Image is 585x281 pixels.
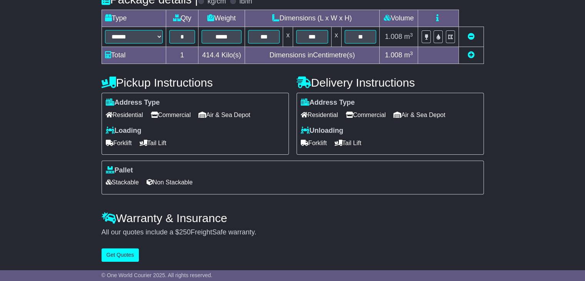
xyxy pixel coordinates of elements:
[380,10,418,27] td: Volume
[102,212,484,224] h4: Warranty & Insurance
[393,109,445,121] span: Air & Sea Depot
[166,10,198,27] td: Qty
[106,176,139,188] span: Stackable
[385,33,402,40] span: 1.008
[468,33,475,40] a: Remove this item
[106,137,132,149] span: Forklift
[151,109,191,121] span: Commercial
[166,47,198,64] td: 1
[106,166,133,175] label: Pallet
[106,109,143,121] span: Residential
[335,137,362,149] span: Tail Lift
[301,109,338,121] span: Residential
[102,47,166,64] td: Total
[102,248,139,262] button: Get Quotes
[301,127,343,135] label: Unloading
[404,51,413,59] span: m
[410,32,413,38] sup: 3
[106,99,160,107] label: Address Type
[297,76,484,89] h4: Delivery Instructions
[385,51,402,59] span: 1.008
[106,127,142,135] label: Loading
[283,27,293,47] td: x
[245,47,380,64] td: Dimensions in Centimetre(s)
[410,50,413,56] sup: 3
[301,137,327,149] span: Forklift
[346,109,386,121] span: Commercial
[198,47,245,64] td: Kilo(s)
[102,76,289,89] h4: Pickup Instructions
[331,27,341,47] td: x
[468,51,475,59] a: Add new item
[245,10,380,27] td: Dimensions (L x W x H)
[198,10,245,27] td: Weight
[179,228,191,236] span: 250
[102,10,166,27] td: Type
[198,109,250,121] span: Air & Sea Depot
[404,33,413,40] span: m
[140,137,167,149] span: Tail Lift
[102,228,484,237] div: All our quotes include a $ FreightSafe warranty.
[301,99,355,107] label: Address Type
[102,272,213,278] span: © One World Courier 2025. All rights reserved.
[202,51,220,59] span: 414.4
[147,176,193,188] span: Non Stackable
